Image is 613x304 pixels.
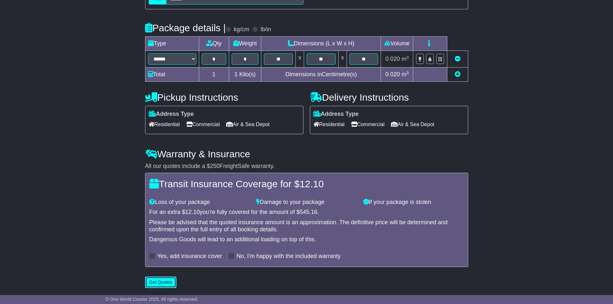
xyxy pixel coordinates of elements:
[145,92,303,103] h4: Pickup Instructions
[185,209,200,215] span: 12.10
[455,56,460,62] a: Remove this item
[338,51,347,68] td: x
[455,71,460,78] a: Add new item
[300,179,324,189] span: 12.10
[199,37,229,51] td: Qty
[406,55,409,60] sup: 3
[261,68,381,82] td: Dimensions in Centimetre(s)
[146,199,253,206] div: Loss of your package
[145,149,468,159] h4: Warranty & Insurance
[149,209,464,216] div: For an extra $ you're fully covered for the amount of $ .
[237,253,341,260] label: No, I'm happy with the included warranty
[106,297,199,302] span: © One World Courier 2025. All rights reserved.
[310,92,468,103] h4: Delivery Instructions
[234,26,249,33] label: kg/cm
[260,26,271,33] label: lb/in
[253,199,360,206] div: Damage to your package
[360,199,467,206] div: If your package is stolen
[145,23,226,33] h4: Package details |
[149,236,464,243] div: Dangerous Goods will lead to an additional loading on top of this.
[234,71,237,78] span: 1
[313,111,359,118] label: Address Type
[385,71,400,78] span: 0.020
[145,277,177,288] button: Get Quotes
[199,68,229,82] td: 1
[381,37,413,51] td: Volume
[210,163,220,169] span: 250
[186,119,220,129] span: Commercial
[226,119,270,129] span: Air & Sea Depot
[313,119,345,129] span: Residential
[157,253,222,260] label: Yes, add insurance cover
[149,111,194,118] label: Address Type
[149,219,464,233] div: Please be advised that the quoted insurance amount is an approximation. The definitive price will...
[391,119,434,129] span: Air & Sea Depot
[402,71,409,78] span: m
[145,163,468,170] div: All our quotes include a $ FreightSafe warranty.
[300,209,317,215] span: 545.16
[229,37,261,51] td: Weight
[145,68,199,82] td: Total
[296,51,304,68] td: x
[402,56,409,62] span: m
[385,56,400,62] span: 0.020
[149,119,180,129] span: Residential
[229,68,261,82] td: Kilo(s)
[351,119,385,129] span: Commercial
[261,37,381,51] td: Dimensions (L x W x H)
[406,70,409,75] sup: 3
[149,179,464,189] h4: Transit Insurance Coverage for $
[145,37,199,51] td: Type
